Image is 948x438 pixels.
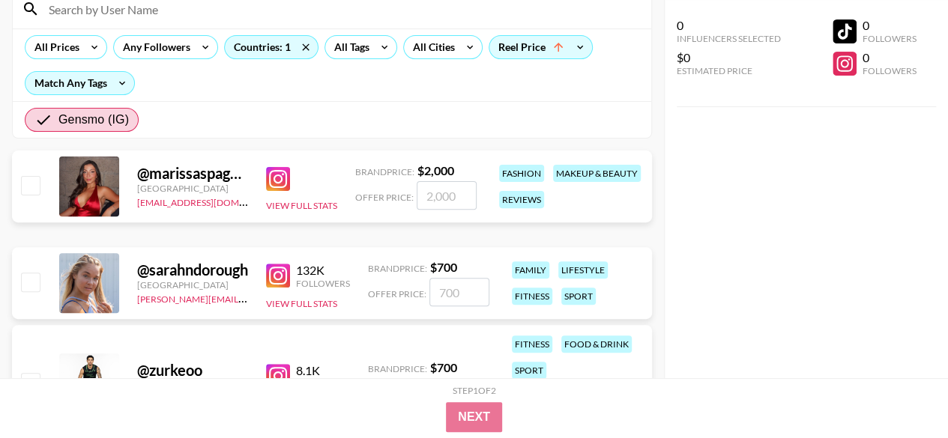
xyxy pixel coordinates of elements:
strong: $ 2,000 [417,163,454,177]
img: Instagram [266,167,290,191]
span: Brand Price: [368,263,427,274]
div: makeup & beauty [553,165,641,182]
button: View Full Stats [266,200,337,211]
div: fashion [499,165,544,182]
button: View Full Stats [266,298,337,309]
div: [GEOGRAPHIC_DATA] [137,279,248,291]
div: 0 [863,18,917,33]
strong: $ 700 [430,360,457,374]
input: 700 [429,278,489,306]
span: Brand Price: [368,363,427,374]
span: Offer Price: [368,288,426,299]
div: All Prices [25,36,82,58]
span: Brand Price: [355,166,414,177]
div: @ marissaspagnoli [137,164,248,183]
img: Instagram [266,364,290,388]
iframe: Drift Widget Chat Controller [873,363,930,420]
div: food & drink [561,335,632,353]
div: Followers [863,65,917,76]
a: [PERSON_NAME][EMAIL_ADDRESS][DOMAIN_NAME] [137,291,359,305]
div: sport [561,288,596,305]
div: sport [512,362,546,379]
div: [GEOGRAPHIC_DATA] [137,183,248,194]
span: Offer Price: [355,192,414,203]
img: Instagram [266,264,290,288]
span: Gensmo (IG) [58,111,129,129]
button: Next [446,402,502,432]
div: fitness [512,288,552,305]
div: Match Any Tags [25,72,134,94]
div: All Tags [325,36,372,58]
div: $0 [677,50,781,65]
div: Followers [863,33,917,44]
div: 132K [296,263,350,278]
div: All Cities [404,36,458,58]
div: Countries: 1 [225,36,318,58]
div: Reel Price [489,36,592,58]
div: family [512,261,549,279]
div: @ zurkeoo [137,361,248,380]
input: 2,000 [417,181,477,210]
div: 8.1K [296,363,350,378]
div: @ sarahndorough [137,261,248,279]
div: Step 1 of 2 [453,385,496,396]
div: 0 [863,50,917,65]
div: Influencers Selected [677,33,781,44]
div: Followers [296,278,350,289]
div: reviews [499,191,544,208]
div: 0 [677,18,781,33]
div: Estimated Price [677,65,781,76]
a: [EMAIL_ADDRESS][DOMAIN_NAME] [137,194,288,208]
strong: $ 700 [430,260,457,274]
div: fitness [512,335,552,353]
div: lifestyle [558,261,608,279]
div: Any Followers [114,36,193,58]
